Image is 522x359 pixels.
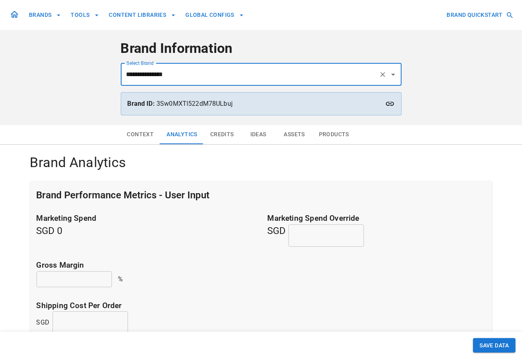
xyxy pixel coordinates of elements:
[121,40,402,57] h4: Brand Information
[473,338,516,353] button: SAVE DATA
[37,213,255,247] h5: SGD 0
[388,69,399,80] button: Open
[240,125,276,144] button: Ideas
[276,125,313,144] button: Assets
[313,125,355,144] button: Products
[444,8,516,22] button: BRAND QUICKSTART
[37,260,486,271] p: Gross margin
[30,181,492,210] div: Brand Performance Metrics - User Input
[377,69,388,80] button: Clear
[128,100,155,107] strong: Brand ID:
[30,154,492,171] h4: Brand Analytics
[106,8,179,22] button: CONTENT LIBRARIES
[268,213,486,247] h5: SGD
[121,125,160,144] button: Context
[67,8,102,22] button: TOOLS
[268,213,486,224] p: Marketing Spend Override
[128,99,395,109] p: 3Sw0MXTl522dM78ULbuj
[37,213,255,224] p: Marketing Spend
[26,8,64,22] button: BRANDS
[37,189,210,202] h5: Brand Performance Metrics - User Input
[182,8,247,22] button: GLOBAL CONFIGS
[37,300,486,312] p: Shipping cost per order
[118,274,123,284] p: %
[37,318,49,327] p: SGD
[160,125,204,144] button: Analytics
[204,125,240,144] button: Credits
[126,60,154,67] label: Select Brand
